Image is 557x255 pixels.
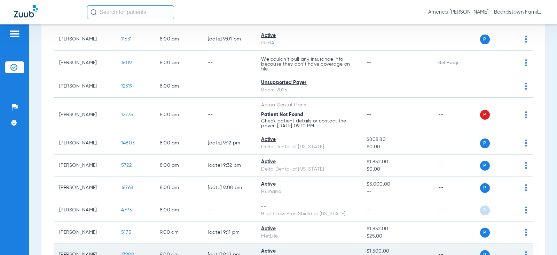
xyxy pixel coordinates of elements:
[367,208,372,212] span: --
[525,111,527,118] img: group-dot-blue.svg
[525,229,527,236] img: group-dot-blue.svg
[154,75,202,98] td: 8:00 AM
[428,9,543,16] span: America [PERSON_NAME] - Beardstown Family Dental
[433,51,480,75] td: Self-pay
[121,163,132,168] span: 5722
[433,199,480,222] td: --
[367,158,427,166] span: $1,852.00
[525,162,527,169] img: group-dot-blue.svg
[480,138,490,148] span: P
[154,28,202,51] td: 8:00 AM
[433,222,480,244] td: --
[54,199,116,222] td: [PERSON_NAME]
[433,98,480,132] td: --
[261,32,355,39] div: Active
[261,210,355,218] div: Blue Cross Blue Shield of [US_STATE]
[367,166,427,173] span: $0.00
[54,222,116,244] td: [PERSON_NAME]
[367,188,427,195] span: --
[121,185,133,190] span: 16768
[202,155,256,177] td: [DATE] 9:32 PM
[202,51,256,75] td: --
[433,155,480,177] td: --
[121,60,132,65] span: 16119
[367,84,372,89] span: --
[121,84,132,89] span: 12319
[261,248,355,255] div: Active
[367,37,372,42] span: --
[480,205,490,215] span: P
[54,75,116,98] td: [PERSON_NAME]
[367,60,372,65] span: --
[525,83,527,90] img: group-dot-blue.svg
[261,39,355,47] div: GEHA
[480,183,490,193] span: P
[54,28,116,51] td: [PERSON_NAME]
[525,207,527,213] img: group-dot-blue.svg
[91,9,97,15] img: Search Icon
[261,87,355,94] div: Beam 2025
[87,5,174,19] input: Search for patients
[202,199,256,222] td: --
[154,199,202,222] td: 8:00 AM
[202,75,256,98] td: --
[367,248,427,255] span: $1,500.00
[54,132,116,155] td: [PERSON_NAME]
[154,51,202,75] td: 8:00 AM
[480,110,490,120] span: P
[154,222,202,244] td: 9:00 AM
[525,59,527,66] img: group-dot-blue.svg
[261,79,355,87] div: Unsupported Payer
[154,177,202,199] td: 8:00 AM
[261,57,355,72] p: We couldn’t pull any insurance info because they don’t have coverage on file.
[367,233,427,240] span: $25.00
[202,132,256,155] td: [DATE] 9:12 PM
[121,112,133,117] span: 12735
[433,28,480,51] td: --
[9,30,20,38] img: hamburger-icon
[154,98,202,132] td: 8:00 AM
[261,166,355,173] div: Delta Dental of [US_STATE]
[202,177,256,199] td: [DATE] 9:08 PM
[367,181,427,188] span: $3,000.00
[54,98,116,132] td: [PERSON_NAME]
[121,141,134,145] span: 14803
[54,155,116,177] td: [PERSON_NAME]
[525,36,527,43] img: group-dot-blue.svg
[261,203,355,210] div: --
[525,184,527,191] img: group-dot-blue.svg
[202,222,256,244] td: [DATE] 9:11 PM
[433,132,480,155] td: --
[480,161,490,171] span: P
[14,5,38,17] img: Zuub Logo
[54,177,116,199] td: [PERSON_NAME]
[261,158,355,166] div: Active
[261,119,355,128] p: Check patient details or contact the payer. [DATE] 09:10 PM.
[261,233,355,240] div: MetLife
[525,140,527,147] img: group-dot-blue.svg
[367,112,372,117] span: --
[261,188,355,195] div: Humana
[202,28,256,51] td: [DATE] 9:01 PM
[480,35,490,44] span: P
[433,177,480,199] td: --
[261,136,355,143] div: Active
[154,132,202,155] td: 8:00 AM
[261,181,355,188] div: Active
[121,37,132,42] span: 11631
[261,102,355,109] div: Aetna Dental Plans
[54,51,116,75] td: [PERSON_NAME]
[121,208,132,212] span: 4793
[154,155,202,177] td: 8:00 AM
[367,225,427,233] span: $1,852.00
[202,98,256,132] td: --
[367,143,427,151] span: $0.00
[261,225,355,233] div: Active
[480,228,490,238] span: P
[433,75,480,98] td: --
[367,136,427,143] span: $808.80
[261,143,355,151] div: Delta Dental of [US_STATE]
[261,112,303,117] span: Patient Not Found
[121,230,131,235] span: 5175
